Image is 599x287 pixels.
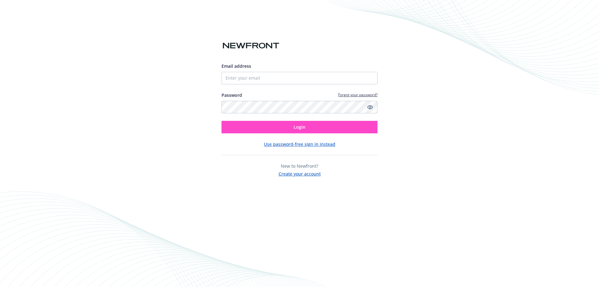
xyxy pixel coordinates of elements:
button: Create your account [279,169,321,177]
label: Password [222,92,242,98]
span: Email address [222,63,251,69]
span: Login [294,124,305,130]
input: Enter your email [222,72,377,84]
img: Newfront logo [222,40,280,51]
span: New to Newfront? [281,163,318,169]
a: Forgot your password? [338,92,377,97]
button: Use password-free sign in instead [264,141,335,147]
button: Login [222,121,377,133]
a: Show password [366,103,374,111]
input: Enter your password [222,101,377,113]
